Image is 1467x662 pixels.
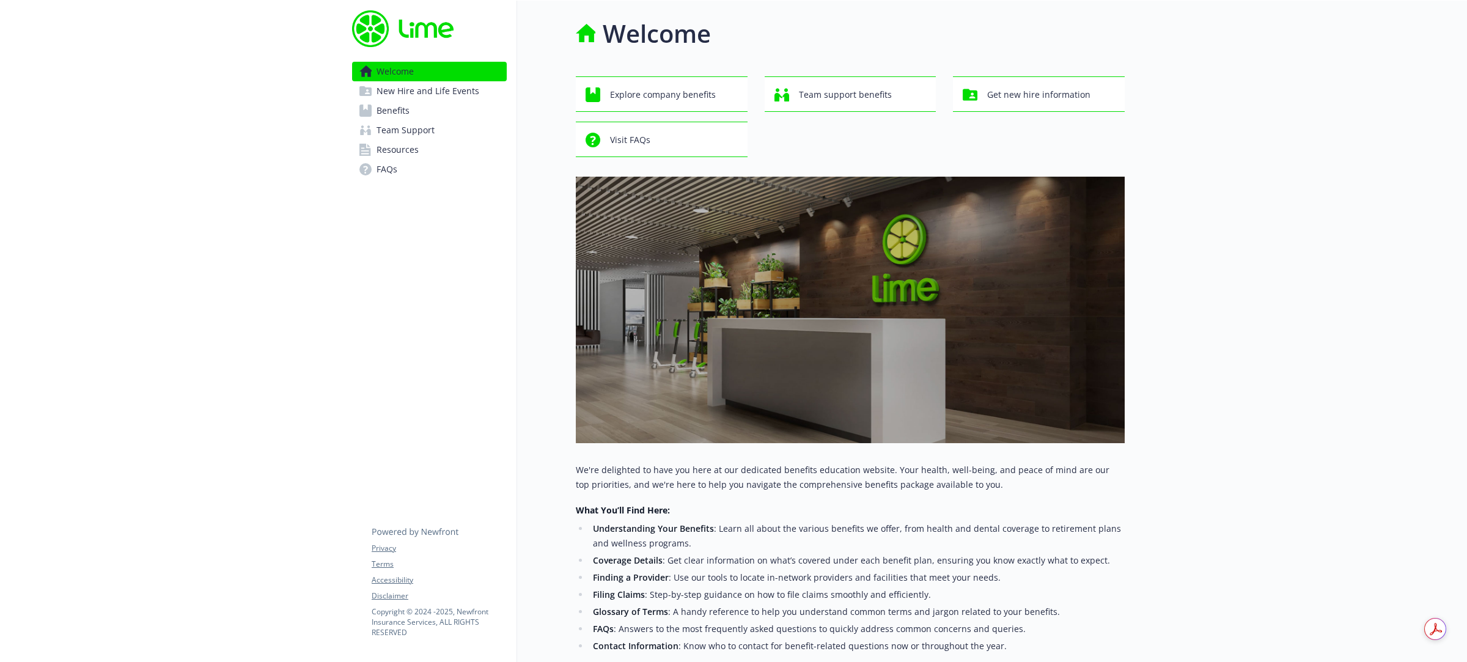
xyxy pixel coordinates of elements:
[589,605,1125,619] li: : A handy reference to help you understand common terms and jargon related to your benefits.
[589,553,1125,568] li: : Get clear information on what’s covered under each benefit plan, ensuring you know exactly what...
[610,128,650,152] span: Visit FAQs
[593,606,668,617] strong: Glossary of Terms
[372,575,506,586] a: Accessibility
[377,62,414,81] span: Welcome
[377,160,397,179] span: FAQs
[593,523,714,534] strong: Understanding Your Benefits
[603,15,711,52] h1: Welcome
[576,177,1125,443] img: overview page banner
[593,623,614,634] strong: FAQs
[377,101,410,120] span: Benefits
[352,81,507,101] a: New Hire and Life Events
[372,543,506,554] a: Privacy
[576,463,1125,492] p: We're delighted to have you here at our dedicated benefits education website. Your health, well-b...
[352,120,507,140] a: Team Support
[372,606,506,638] p: Copyright © 2024 - 2025 , Newfront Insurance Services, ALL RIGHTS RESERVED
[589,639,1125,653] li: : Know who to contact for benefit-related questions now or throughout the year.
[576,122,748,157] button: Visit FAQs
[576,504,670,516] strong: What You’ll Find Here:
[987,83,1090,106] span: Get new hire information
[589,622,1125,636] li: : Answers to the most frequently asked questions to quickly address common concerns and queries.
[352,101,507,120] a: Benefits
[593,589,645,600] strong: Filing Claims
[589,587,1125,602] li: : Step-by-step guidance on how to file claims smoothly and efficiently.
[589,570,1125,585] li: : Use our tools to locate in-network providers and facilities that meet your needs.
[352,160,507,179] a: FAQs
[593,554,663,566] strong: Coverage Details
[610,83,716,106] span: Explore company benefits
[593,640,678,652] strong: Contact Information
[372,590,506,601] a: Disclaimer
[589,521,1125,551] li: : Learn all about the various benefits we offer, from health and dental coverage to retirement pl...
[593,572,669,583] strong: Finding a Provider
[953,76,1125,112] button: Get new hire information
[377,120,435,140] span: Team Support
[352,62,507,81] a: Welcome
[377,140,419,160] span: Resources
[765,76,936,112] button: Team support benefits
[576,76,748,112] button: Explore company benefits
[377,81,479,101] span: New Hire and Life Events
[799,83,892,106] span: Team support benefits
[372,559,506,570] a: Terms
[352,140,507,160] a: Resources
